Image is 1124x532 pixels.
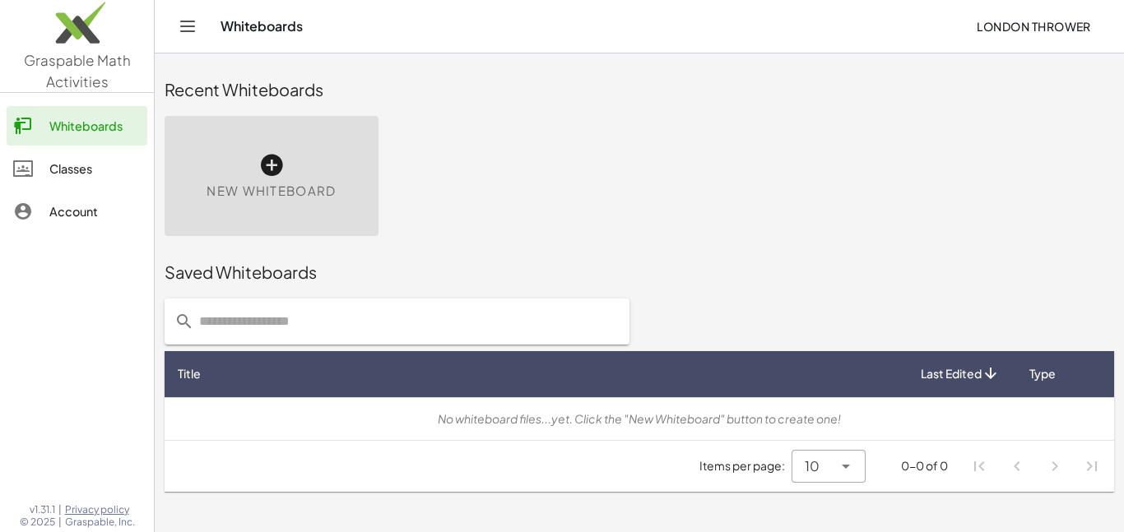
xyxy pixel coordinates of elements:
[178,410,1101,428] div: No whiteboard files...yet. Click the "New Whiteboard" button to create one!
[7,192,147,231] a: Account
[20,516,55,529] span: © 2025
[901,457,948,474] div: 0-0 of 0
[964,12,1104,41] button: London Thrower
[58,503,62,516] span: |
[921,365,982,382] span: Last Edited
[961,447,1111,485] nav: Pagination Navigation
[49,159,141,178] div: Classes
[30,503,55,516] span: v1.31.1
[805,456,820,476] span: 10
[65,516,135,529] span: Graspable, Inc.
[977,19,1091,34] span: London Thrower
[7,149,147,188] a: Classes
[58,516,62,529] span: |
[165,261,1114,284] div: Saved Whiteboards
[1029,365,1056,382] span: Type
[174,312,194,331] i: prepended action
[207,182,336,201] span: New Whiteboard
[49,116,141,136] div: Whiteboards
[699,457,792,474] span: Items per page:
[65,503,135,516] a: Privacy policy
[174,13,201,39] button: Toggle navigation
[165,78,1114,101] div: Recent Whiteboards
[178,365,201,382] span: Title
[49,201,141,221] div: Account
[24,51,131,90] span: Graspable Math Activities
[7,106,147,146] a: Whiteboards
